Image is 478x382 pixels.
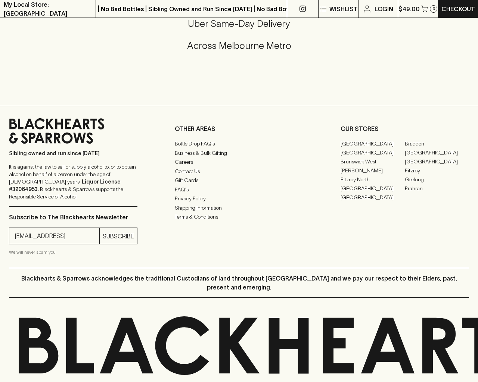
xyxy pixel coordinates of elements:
[9,213,137,222] p: Subscribe to The Blackhearts Newsletter
[100,228,137,244] button: SUBSCRIBE
[175,213,303,222] a: Terms & Conditions
[341,124,469,133] p: OUR STORES
[341,184,405,193] a: [GEOGRAPHIC_DATA]
[405,148,469,157] a: [GEOGRAPHIC_DATA]
[9,248,137,256] p: We will never spam you
[329,4,358,13] p: Wishlist
[175,167,303,176] a: Contact Us
[341,148,405,157] a: [GEOGRAPHIC_DATA]
[405,157,469,166] a: [GEOGRAPHIC_DATA]
[405,166,469,175] a: Fitzroy
[175,185,303,194] a: FAQ's
[175,148,303,157] a: Business & Bulk Gifting
[405,175,469,184] a: Geelong
[375,4,393,13] p: Login
[9,40,469,52] h5: Across Melbourne Metro
[341,175,405,184] a: Fitzroy North
[15,230,99,242] input: e.g. jane@blackheartsandsparrows.com.au
[15,274,463,292] p: Blackhearts & Sparrows acknowledges the traditional Custodians of land throughout [GEOGRAPHIC_DAT...
[175,194,303,203] a: Privacy Policy
[175,124,303,133] p: OTHER AREAS
[341,139,405,148] a: [GEOGRAPHIC_DATA]
[341,157,405,166] a: Brunswick West
[341,193,405,202] a: [GEOGRAPHIC_DATA]
[9,163,137,200] p: It is against the law to sell or supply alcohol to, or to obtain alcohol on behalf of a person un...
[103,232,134,241] p: SUBSCRIBE
[9,150,137,157] p: Sibling owned and run since [DATE]
[341,166,405,175] a: [PERSON_NAME]
[175,158,303,167] a: Careers
[175,203,303,212] a: Shipping Information
[175,140,303,148] a: Bottle Drop FAQ's
[398,4,420,13] p: $49.00
[9,18,469,30] h5: Uber Same-Day Delivery
[405,139,469,148] a: Braddon
[432,7,435,11] p: 3
[405,184,469,193] a: Prahran
[175,176,303,185] a: Gift Cards
[441,4,475,13] p: Checkout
